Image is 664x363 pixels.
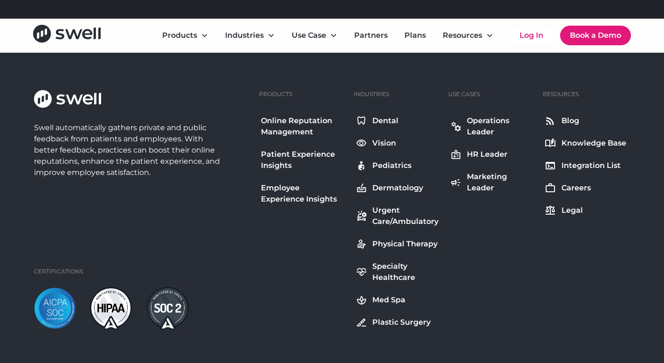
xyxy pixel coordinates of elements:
[543,136,628,151] a: Knowledge Base
[443,30,482,41] div: Resources
[354,113,441,128] a: Dental
[372,182,423,194] div: Dermatology
[561,115,579,126] div: Blog
[162,30,197,41] div: Products
[354,315,441,330] a: Plastic Surgery
[372,138,396,149] div: Vision
[34,122,224,178] div: Swell automatically gathers private and public feedback from patients and employees. With better ...
[448,147,535,162] a: HR Leader
[261,182,344,205] div: Employee Experience Insights
[354,293,441,307] a: Med Spa
[543,113,628,128] a: Blog
[561,205,583,216] div: Legal
[259,147,346,173] a: Patient Experience Insights
[354,259,441,285] a: Specialty Healthcare
[543,158,628,173] a: Integration List
[467,171,534,194] div: Marketing Leader
[347,26,395,45] a: Partners
[354,90,389,98] div: Industries
[372,115,398,126] div: Dental
[543,203,628,218] a: Legal
[543,181,628,195] a: Careers
[354,181,441,195] a: Dermatology
[354,136,441,151] a: Vision
[225,30,264,41] div: Industries
[147,287,189,330] img: soc2-dark.png
[372,160,411,171] div: Pediatrics
[354,203,441,229] a: Urgent Care/Ambulatory
[448,169,535,195] a: Marketing Leader
[372,317,431,328] div: Plastic Surgery
[261,149,344,171] div: Patient Experience Insights
[90,287,132,330] img: hipaa-light.png
[467,115,534,138] div: Operations Leader
[448,113,535,140] a: Operations Leader
[34,267,83,276] div: Certifications
[259,181,346,207] a: Employee Experience Insights
[354,237,441,251] a: Physical Therapy
[561,182,591,194] div: Careers
[372,205,439,227] div: Urgent Care/Ambulatory
[467,149,507,160] div: HR Leader
[560,26,631,45] a: Book a Demo
[284,26,345,45] div: Use Case
[354,158,441,173] a: Pediatrics
[435,26,501,45] div: Resources
[261,115,344,138] div: Online Reputation Management
[561,160,621,171] div: Integration List
[543,90,579,98] div: Resources
[33,25,101,46] a: home
[259,90,292,98] div: Products
[372,294,405,306] div: Med Spa
[218,26,282,45] div: Industries
[510,26,553,45] a: Log In
[372,261,439,283] div: Specialty Healthcare
[259,113,346,140] a: Online Reputation Management
[448,90,480,98] div: Use Cases
[397,26,433,45] a: Plans
[155,26,216,45] div: Products
[292,30,326,41] div: Use Case
[561,138,626,149] div: Knowledge Base
[372,238,438,250] div: Physical Therapy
